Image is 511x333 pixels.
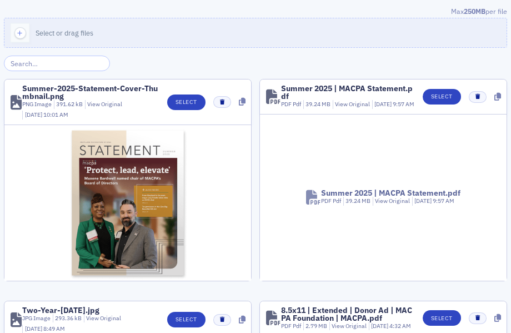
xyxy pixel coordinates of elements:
div: 8.5x11 | Extended | Donor Ad | MACPA Foundation | MACPA.pdf [281,306,415,322]
div: PDF Pdf [281,322,301,331]
a: View Original [335,100,370,108]
a: View Original [332,322,367,330]
span: [DATE] [414,197,433,205]
span: 250MB [464,7,485,16]
span: 9:57 AM [393,100,414,108]
a: View Original [87,100,122,108]
button: Select [423,310,461,326]
div: JPG Image [22,314,51,323]
div: Summer 2025 | MACPA Statement.pdf [321,189,460,197]
span: 10:01 AM [43,111,68,118]
span: 8:49 AM [43,325,65,332]
div: PDF Pdf [321,197,341,206]
div: 293.36 kB [53,314,82,323]
div: Max per file [4,6,507,18]
div: PDF Pdf [281,100,301,109]
span: Select or drag files [36,28,93,37]
a: View Original [86,314,121,322]
div: Two-Year-[DATE].jpg [22,306,99,314]
div: Summer-2025-Statement-Cover-Thumbnail.png [22,85,159,100]
div: PNG Image [22,100,52,109]
span: [DATE] [25,111,43,118]
button: Select [167,95,206,110]
button: Select [167,312,206,327]
span: 9:57 AM [433,197,454,205]
span: 4:32 AM [389,322,411,330]
div: 391.62 kB [54,100,83,109]
button: Select or drag files [4,18,507,48]
div: 2.79 MB [303,322,328,331]
button: Select [423,89,461,105]
div: Summer 2025 | MACPA Statement.pdf [281,85,415,100]
span: [DATE] [25,325,43,332]
a: View Original [375,197,410,205]
div: 39.24 MB [303,100,331,109]
span: [DATE] [374,100,393,108]
div: 39.24 MB [343,197,371,206]
input: Search… [4,56,110,71]
span: [DATE] [371,322,389,330]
